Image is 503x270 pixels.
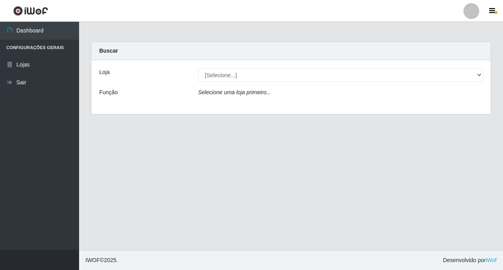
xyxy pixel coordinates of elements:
label: Função [99,88,118,97]
span: Desenvolvido por [443,256,497,264]
strong: Buscar [99,48,118,54]
a: iWof [486,257,497,263]
i: Selecione uma loja primeiro... [198,89,271,95]
span: IWOF [85,257,100,263]
img: CoreUI Logo [13,6,48,16]
label: Loja [99,68,110,76]
span: © 2025 . [85,256,118,264]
